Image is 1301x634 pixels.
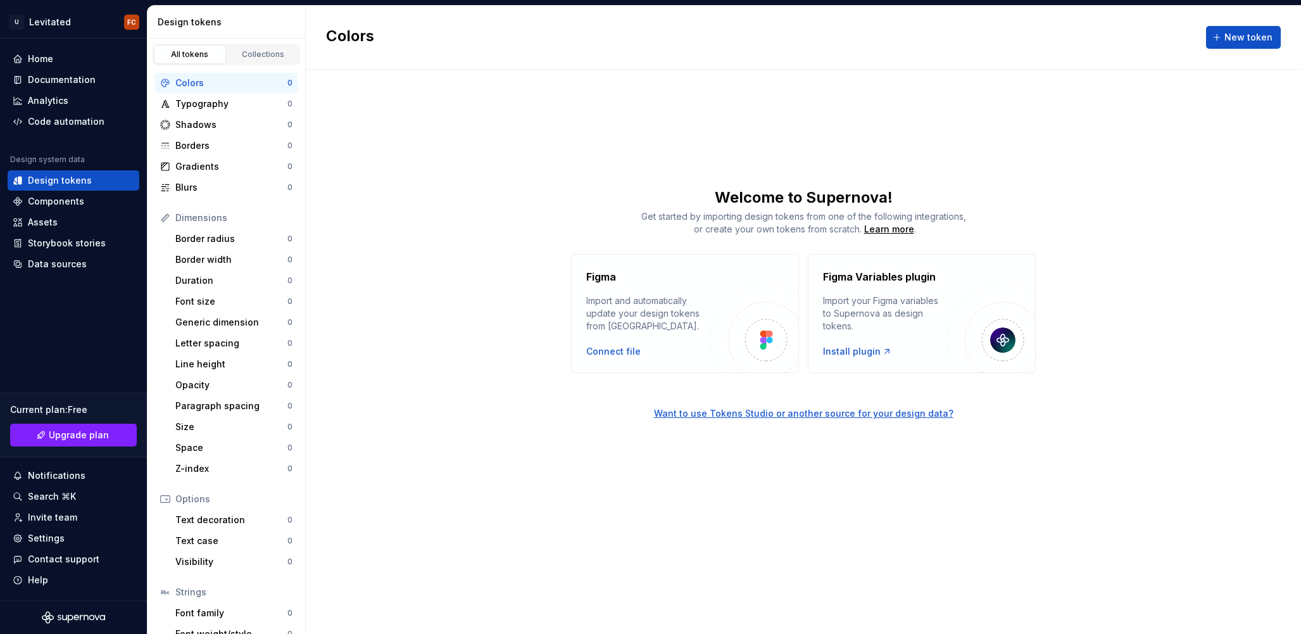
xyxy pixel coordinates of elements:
[155,94,298,114] a: Typography0
[306,187,1301,208] div: Welcome to Supernova!
[170,396,298,416] a: Paragraph spacing0
[175,586,292,599] div: Strings
[175,379,287,391] div: Opacity
[28,216,58,229] div: Assets
[175,358,287,371] div: Line height
[175,139,287,152] div: Borders
[287,557,292,567] div: 0
[654,407,953,420] button: Want to use Tokens Studio or another source for your design data?
[287,338,292,348] div: 0
[175,98,287,110] div: Typography
[8,191,139,212] a: Components
[864,223,914,236] a: Learn more
[28,258,87,270] div: Data sources
[28,532,65,545] div: Settings
[287,464,292,474] div: 0
[28,237,106,250] div: Storybook stories
[158,16,300,29] div: Design tokens
[287,296,292,307] div: 0
[28,195,84,208] div: Components
[287,359,292,369] div: 0
[170,375,298,395] a: Opacity0
[8,91,139,111] a: Analytics
[175,421,287,433] div: Size
[155,156,298,177] a: Gradients0
[175,253,287,266] div: Border width
[155,115,298,135] a: Shadows0
[306,373,1301,420] a: Want to use Tokens Studio or another source for your design data?
[287,276,292,286] div: 0
[586,345,641,358] button: Connect file
[170,312,298,333] a: Generic dimension0
[175,535,287,547] div: Text case
[287,608,292,618] div: 0
[175,212,292,224] div: Dimensions
[287,422,292,432] div: 0
[287,536,292,546] div: 0
[175,441,287,454] div: Space
[28,511,77,524] div: Invite team
[287,99,292,109] div: 0
[586,295,710,333] div: Import and automatically update your design tokens from [GEOGRAPHIC_DATA].
[175,160,287,173] div: Gradients
[287,162,292,172] div: 0
[287,255,292,265] div: 0
[170,250,298,270] a: Border width0
[10,155,85,165] div: Design system data
[28,490,76,503] div: Search ⌘K
[170,510,298,530] a: Text decoration0
[175,400,287,412] div: Paragraph spacing
[175,514,287,526] div: Text decoration
[28,94,68,107] div: Analytics
[175,337,287,350] div: Letter spacing
[175,181,287,194] div: Blurs
[28,469,85,482] div: Notifications
[155,136,298,156] a: Borders0
[10,424,137,447] button: Upgrade plan
[8,70,139,90] a: Documentation
[175,555,287,568] div: Visibility
[287,443,292,453] div: 0
[1224,31,1273,44] span: New token
[28,553,99,566] div: Contact support
[8,111,139,132] a: Code automation
[170,270,298,291] a: Duration0
[155,73,298,93] a: Colors0
[175,316,287,329] div: Generic dimension
[8,170,139,191] a: Design tokens
[42,611,105,624] svg: Supernova Logo
[155,177,298,198] a: Blurs0
[170,531,298,551] a: Text case0
[287,141,292,151] div: 0
[175,462,287,475] div: Z-index
[232,49,295,60] div: Collections
[287,234,292,244] div: 0
[641,211,966,234] span: Get started by importing design tokens from one of the following integrations, or create your own...
[3,8,144,35] button: ULevitatedFC
[823,269,936,284] h4: Figma Variables plugin
[1206,26,1281,49] button: New token
[170,229,298,249] a: Border radius0
[287,182,292,193] div: 0
[8,233,139,253] a: Storybook stories
[170,552,298,572] a: Visibility0
[8,466,139,486] button: Notifications
[170,438,298,458] a: Space0
[170,603,298,623] a: Font family0
[326,26,374,49] h2: Colors
[175,118,287,131] div: Shadows
[287,120,292,130] div: 0
[175,77,287,89] div: Colors
[49,429,109,441] span: Upgrade plan
[170,459,298,479] a: Z-index0
[9,15,24,30] div: U
[8,212,139,232] a: Assets
[287,380,292,390] div: 0
[28,574,48,586] div: Help
[158,49,222,60] div: All tokens
[586,269,616,284] h4: Figma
